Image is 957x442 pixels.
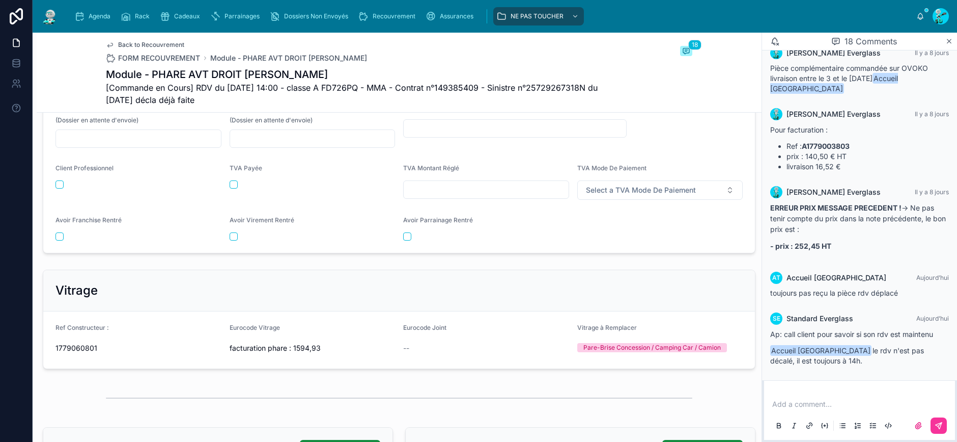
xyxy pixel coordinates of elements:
span: Il y a 8 jours [915,188,949,196]
li: prix : 140,50 € HT [786,151,949,162]
span: SE [773,315,780,323]
span: Avoir Virement Rentré [230,216,294,224]
span: [Commande en Cours] RDV du [DATE] 14:00 - classe A FD726PQ - MMA - Contrat n°149385409 - Sinistre... [106,82,616,106]
span: NE PAS TOUCHER [511,12,564,20]
span: Agenda [89,12,110,20]
span: [PERSON_NAME] Everglass [786,48,881,58]
div: scrollable content [67,5,916,28]
span: Dossiers Non Envoyés [284,12,348,20]
div: Pare-Brise Concession / Camping Car / Camion [583,343,721,352]
span: Select a TVA Mode De Paiement [586,185,696,195]
span: toujours pas reçu la pièce rdv déplacé [770,289,898,297]
a: Rack [118,7,157,25]
span: FORM RECOUVREMENT [118,53,200,63]
span: Cadeaux [174,12,200,20]
a: NE PAS TOUCHER [493,7,584,25]
span: Ref Constructeur : [55,324,109,331]
a: Dossiers Non Envoyés [267,7,355,25]
span: [PERSON_NAME] Everglass [786,187,881,197]
span: Eurocode Vitrage [230,324,280,331]
span: 1779060801 [55,343,221,353]
button: Select Button [577,180,743,200]
span: Client Professionnel [55,164,114,172]
strong: - prix : 252,45 HT [770,242,831,250]
span: TVA Payée [230,164,262,172]
strong: ERREUR PRIX MESSAGE PRECEDENT ! [770,203,902,212]
h1: Module - PHARE AVT DROIT [PERSON_NAME] [106,67,616,82]
strong: A1779003803 [802,142,850,150]
span: [PERSON_NAME] Everglass [786,109,881,119]
span: Parrainages [224,12,260,20]
li: livraison 16,52 € [786,162,949,172]
a: Agenda [71,7,118,25]
a: Module - PHARE AVT DROIT [PERSON_NAME] [210,53,367,63]
span: Back to Recouvrement [118,41,184,49]
span: Assurances [440,12,473,20]
span: Vitrage à Remplacer [577,324,637,331]
span: TVA Montant Réglé [403,164,459,172]
h2: Vitrage [55,282,98,299]
span: -- [403,343,409,353]
span: Standard Everglass [786,314,853,324]
p: -> Ne pas tenir compte du prix dans la note précédente, le bon prix est : [770,202,949,235]
a: FORM RECOUVREMENT [106,53,200,63]
button: 18 [680,46,692,58]
span: Accueil [GEOGRAPHIC_DATA] [786,273,886,283]
span: 18 [688,40,701,50]
span: Pièce complémentaire commandée sur OVOKO livraison entre le 3 et le [DATE] [770,64,928,93]
span: TVA Mode De Paiement [577,164,646,172]
span: 18 Comments [845,35,897,47]
span: Accueil [GEOGRAPHIC_DATA] [770,73,898,94]
a: Assurances [423,7,481,25]
span: Aujourd’hui [916,274,949,281]
span: Avoir Franchise Rentré [55,216,122,224]
img: App logo [41,8,59,24]
p: Pour facturation : [770,124,949,135]
span: Avoir Parrainage Rentré [403,216,473,224]
span: Aujourd’hui [916,315,949,322]
a: Cadeaux [157,7,207,25]
div: le rdv n'est pas décalé, il est toujours à 14h. [770,329,949,366]
span: (Dossier en attente d'envoie) [55,116,138,124]
li: Ref : [786,141,949,151]
a: Recouvrement [355,7,423,25]
span: (Dossier en attente d'envoie) [230,116,313,124]
span: facturation phare : 1594,93 [230,343,396,353]
span: Eurocode Joint [403,324,446,331]
a: Parrainages [207,7,267,25]
a: Back to Recouvrement [106,41,184,49]
span: Il y a 8 jours [915,110,949,118]
span: Recouvrement [373,12,415,20]
span: Il y a 8 jours [915,49,949,57]
span: AT [772,274,780,282]
span: Accueil [GEOGRAPHIC_DATA] [770,345,871,356]
p: Ap: call client pour savoir si son rdv est maintenu [770,329,949,340]
span: Rack [135,12,150,20]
